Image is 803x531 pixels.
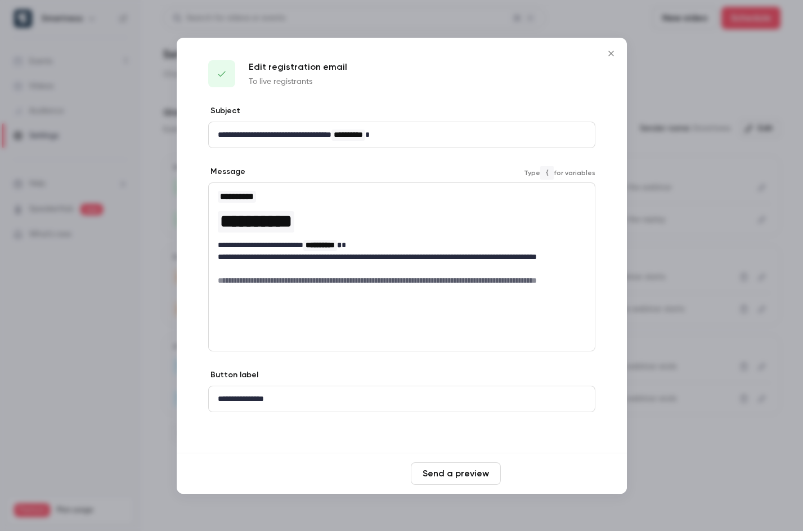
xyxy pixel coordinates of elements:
[208,166,245,177] label: Message
[208,105,240,117] label: Subject
[208,369,258,381] label: Button label
[600,42,622,65] button: Close
[209,386,595,412] div: editor
[505,462,595,485] button: Save changes
[249,76,347,87] p: To live registrants
[209,122,595,148] div: editor
[540,166,554,180] code: {
[249,60,347,74] p: Edit registration email
[209,183,595,304] div: editor
[524,166,595,180] span: Type for variables
[411,462,501,485] button: Send a preview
